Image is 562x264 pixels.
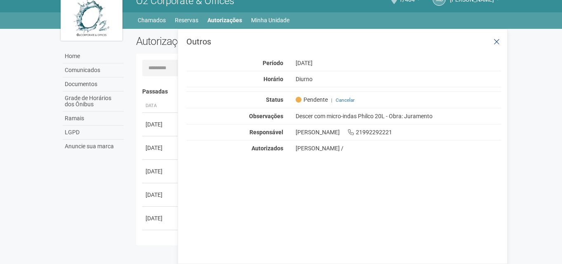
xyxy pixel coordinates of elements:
[63,49,124,63] a: Home
[146,191,176,199] div: [DATE]
[249,113,283,119] strong: Observações
[146,144,176,152] div: [DATE]
[263,76,283,82] strong: Horário
[63,63,124,77] a: Comunicados
[296,145,501,152] div: [PERSON_NAME] /
[175,14,198,26] a: Reservas
[146,167,176,175] div: [DATE]
[142,89,496,95] h4: Passadas
[331,97,332,103] span: |
[296,96,328,103] span: Pendente
[146,214,176,222] div: [DATE]
[63,91,124,112] a: Grade de Horários dos Ônibus
[63,77,124,91] a: Documentos
[266,96,283,103] strong: Status
[186,37,501,46] h3: Outros
[252,145,283,152] strong: Autorizados
[249,129,283,136] strong: Responsável
[136,35,313,47] h2: Autorizações
[138,14,166,26] a: Chamados
[289,59,508,67] div: [DATE]
[63,112,124,126] a: Ramais
[289,75,508,83] div: Diurno
[63,126,124,140] a: LGPD
[63,140,124,153] a: Anuncie sua marca
[289,112,508,120] div: Descer com micro-indas Philco 20L - Obra: Juramento
[336,97,355,103] a: Cancelar
[142,99,179,113] th: Data
[207,14,242,26] a: Autorizações
[251,14,289,26] a: Minha Unidade
[263,60,283,66] strong: Período
[289,128,508,136] div: [PERSON_NAME] 21992292221
[146,238,176,246] div: [DATE]
[146,120,176,128] div: [DATE]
